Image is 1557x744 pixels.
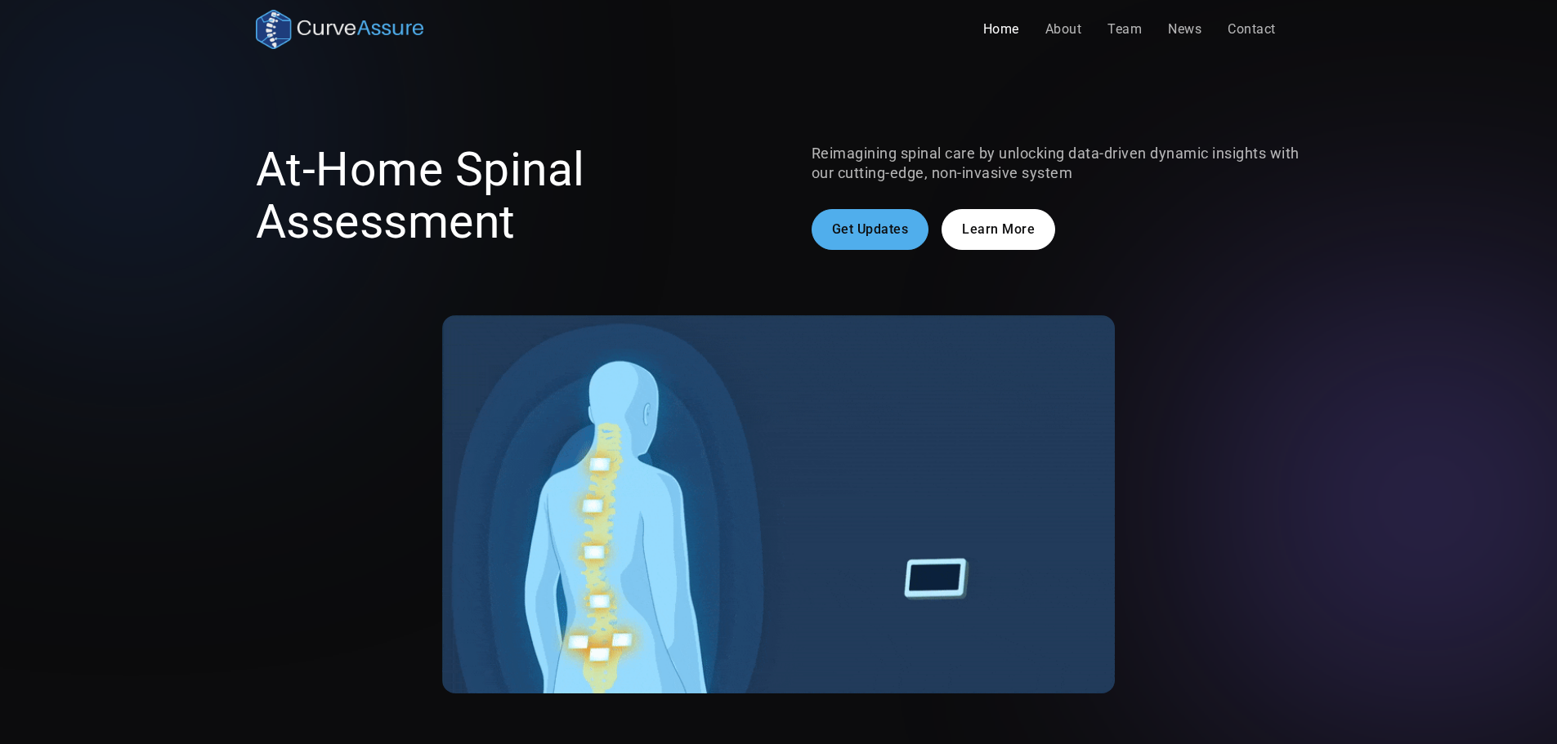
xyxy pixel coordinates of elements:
a: Learn More [942,209,1055,250]
a: Contact [1215,13,1289,46]
a: Home [970,13,1032,46]
h1: At-Home Spinal Assessment [256,144,746,248]
a: Get Updates [812,209,929,250]
a: About [1032,13,1095,46]
p: Reimagining spinal care by unlocking data-driven dynamic insights with our cutting-edge, non-inva... [812,144,1302,183]
a: News [1155,13,1215,46]
img: A gif showing the CurveAssure system at work. A patient is wearing the non-invasive sensors and t... [442,315,1115,693]
a: Team [1094,13,1155,46]
a: home [256,10,424,49]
